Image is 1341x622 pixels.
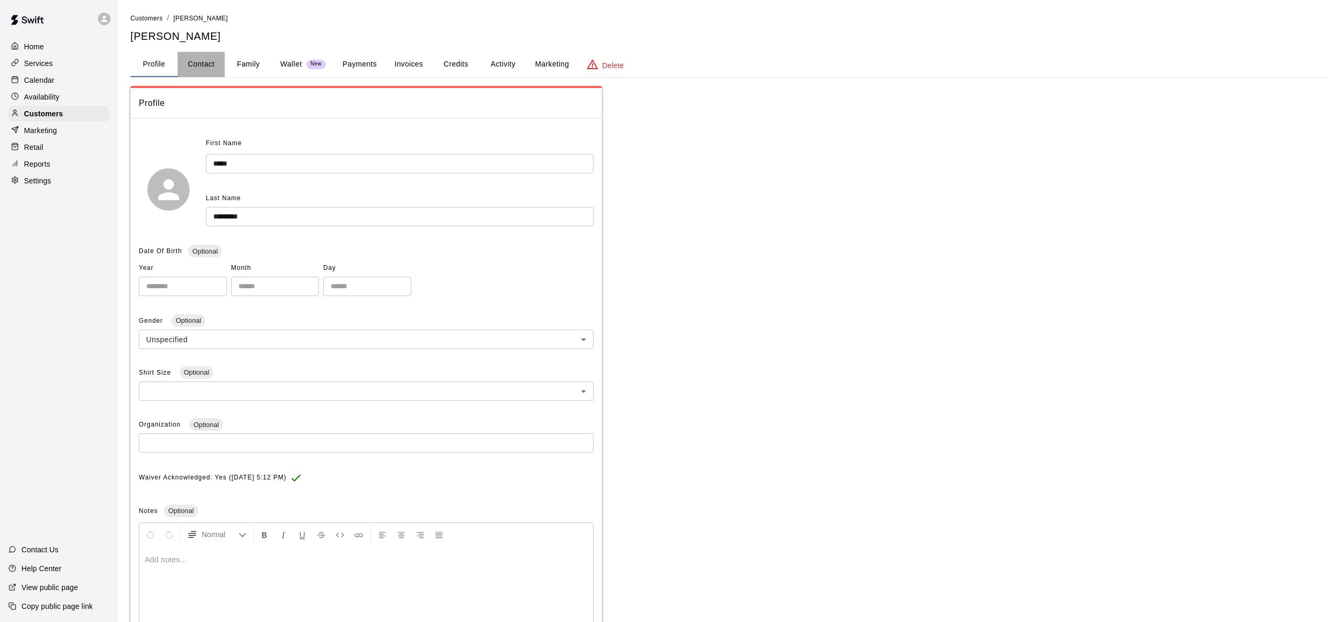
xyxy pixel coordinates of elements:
[373,525,391,544] button: Left Align
[141,525,159,544] button: Undo
[173,15,228,22] span: [PERSON_NAME]
[24,125,57,136] p: Marketing
[280,59,302,70] p: Wallet
[24,75,54,85] p: Calendar
[331,525,349,544] button: Insert Code
[130,29,1328,43] h5: [PERSON_NAME]
[24,41,44,52] p: Home
[21,544,59,555] p: Contact Us
[167,13,169,24] li: /
[139,260,227,277] span: Year
[139,317,165,324] span: Gender
[8,173,109,189] a: Settings
[130,13,1328,24] nav: breadcrumb
[164,507,197,515] span: Optional
[411,525,429,544] button: Right Align
[139,369,173,376] span: Shirt Size
[8,72,109,88] a: Calendar
[178,52,225,77] button: Contact
[8,56,109,71] a: Services
[8,106,109,122] a: Customers
[188,247,222,255] span: Optional
[130,14,163,22] a: Customers
[180,368,213,376] span: Optional
[21,601,93,612] p: Copy public page link
[139,507,158,515] span: Notes
[8,156,109,172] a: Reports
[602,60,624,71] p: Delete
[8,89,109,105] a: Availability
[479,52,526,77] button: Activity
[225,52,272,77] button: Family
[293,525,311,544] button: Format Underline
[21,582,78,593] p: View public page
[171,317,205,324] span: Optional
[256,525,273,544] button: Format Bold
[334,52,385,77] button: Payments
[139,470,287,486] span: Waiver Acknowledged: Yes ([DATE] 5:12 PM)
[8,123,109,138] a: Marketing
[432,52,479,77] button: Credits
[24,176,51,186] p: Settings
[306,61,326,68] span: New
[24,108,63,119] p: Customers
[206,135,242,152] span: First Name
[139,247,182,255] span: Date Of Birth
[350,525,368,544] button: Insert Link
[392,525,410,544] button: Center Align
[139,330,593,349] div: Unspecified
[231,260,319,277] span: Month
[24,58,53,69] p: Services
[139,96,593,110] span: Profile
[202,529,238,540] span: Normal
[8,139,109,155] a: Retail
[21,563,61,574] p: Help Center
[323,260,411,277] span: Day
[274,525,292,544] button: Format Italics
[160,525,178,544] button: Redo
[24,159,50,169] p: Reports
[430,525,448,544] button: Justify Align
[526,52,577,77] button: Marketing
[130,52,1328,77] div: basic tabs example
[24,142,43,152] p: Retail
[24,92,60,102] p: Availability
[139,421,183,428] span: Organization
[8,39,109,54] a: Home
[385,52,432,77] button: Invoices
[206,194,241,202] span: Last Name
[130,15,163,22] span: Customers
[189,421,223,429] span: Optional
[130,52,178,77] button: Profile
[312,525,330,544] button: Format Strikethrough
[183,525,251,544] button: Formatting Options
